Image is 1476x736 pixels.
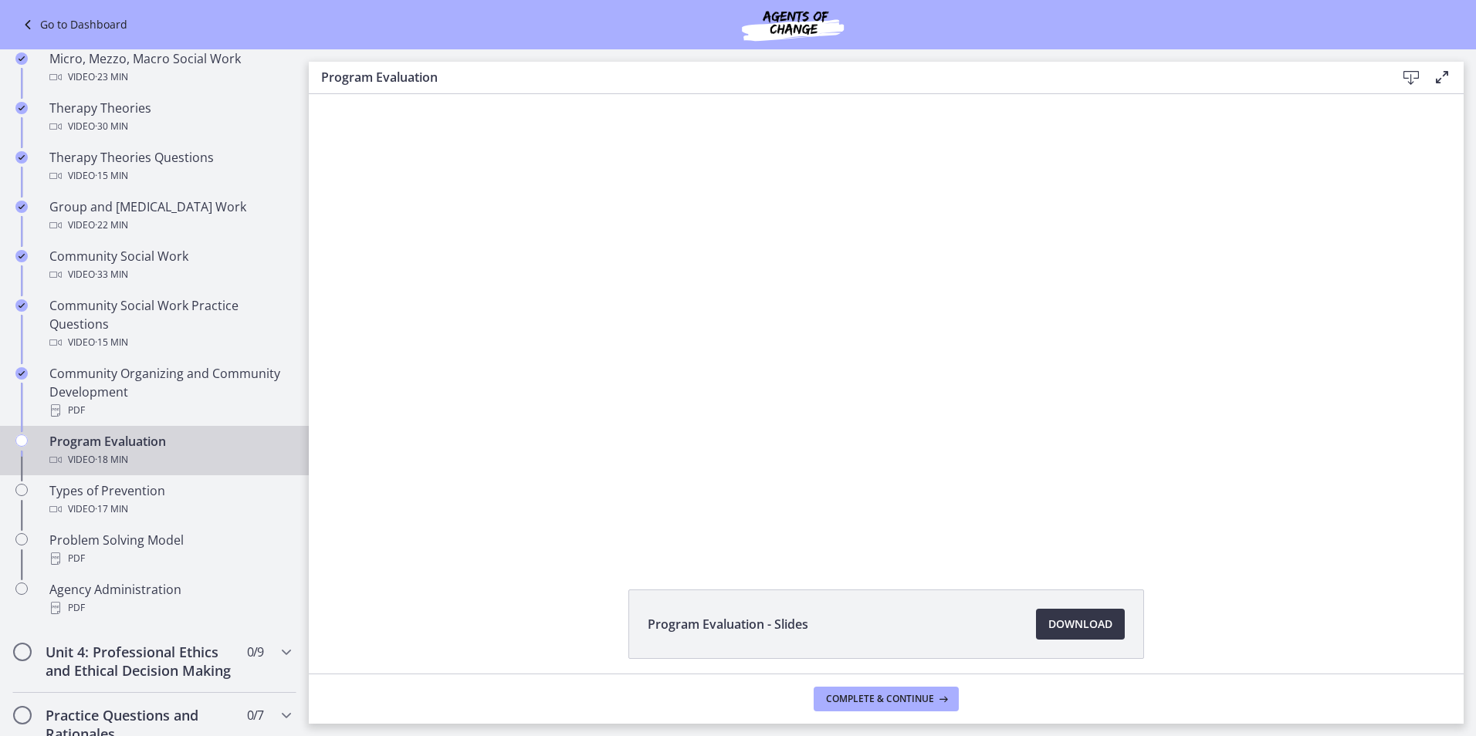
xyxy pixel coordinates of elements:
[46,643,234,680] h2: Unit 4: Professional Ethics and Ethical Decision Making
[648,615,808,633] span: Program Evaluation - Slides
[49,148,290,185] div: Therapy Theories Questions
[49,599,290,617] div: PDF
[49,198,290,235] div: Group and [MEDICAL_DATA] Work
[15,201,28,213] i: Completed
[49,401,290,420] div: PDF
[95,68,128,86] span: · 23 min
[49,68,290,86] div: Video
[95,167,128,185] span: · 15 min
[49,549,290,568] div: PDF
[49,531,290,568] div: Problem Solving Model
[49,216,290,235] div: Video
[826,693,934,705] span: Complete & continue
[49,296,290,352] div: Community Social Work Practice Questions
[49,580,290,617] div: Agency Administration
[321,68,1371,86] h3: Program Evaluation
[49,432,290,469] div: Program Evaluation
[15,250,28,262] i: Completed
[309,94,1464,554] iframe: Video Lesson
[95,451,128,469] span: · 18 min
[15,367,28,380] i: Completed
[49,247,290,284] div: Community Social Work
[247,706,263,724] span: 0 / 7
[95,265,128,284] span: · 33 min
[15,299,28,312] i: Completed
[95,333,128,352] span: · 15 min
[49,265,290,284] div: Video
[15,102,28,114] i: Completed
[95,117,128,136] span: · 30 min
[1036,609,1125,640] a: Download
[1048,615,1112,633] span: Download
[247,643,263,661] span: 0 / 9
[95,216,128,235] span: · 22 min
[49,333,290,352] div: Video
[15,52,28,65] i: Completed
[49,364,290,420] div: Community Organizing and Community Development
[49,500,290,518] div: Video
[95,500,128,518] span: · 17 min
[49,117,290,136] div: Video
[49,49,290,86] div: Micro, Mezzo, Macro Social Work
[814,687,959,711] button: Complete & continue
[49,451,290,469] div: Video
[700,6,885,43] img: Agents of Change
[15,151,28,164] i: Completed
[49,481,290,518] div: Types of Prevention
[19,15,127,34] a: Go to Dashboard
[49,167,290,185] div: Video
[49,99,290,136] div: Therapy Theories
